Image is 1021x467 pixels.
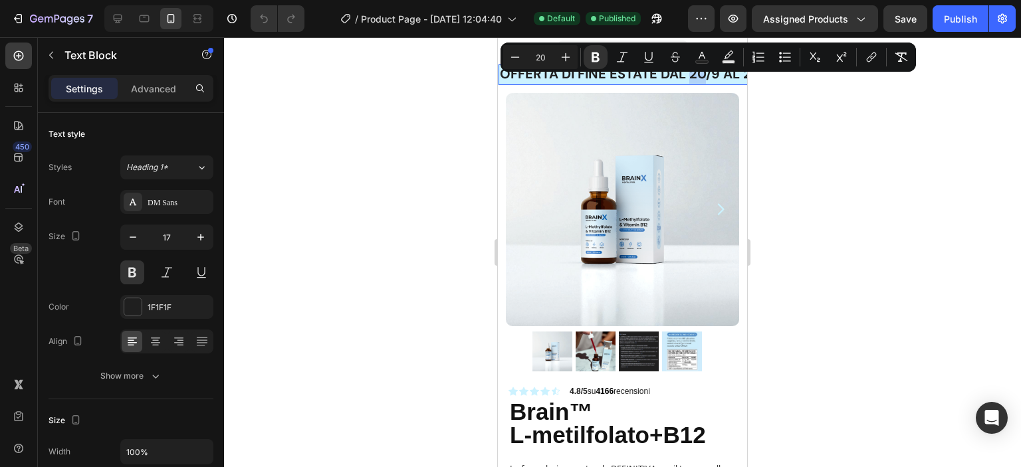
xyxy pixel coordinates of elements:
button: Show more [49,364,213,388]
div: Styles [49,161,72,173]
img: Brain™ L - metilfolato+B12 - BrainX [78,294,118,334]
span: Published [599,13,635,25]
span: Assigned Products [763,12,848,26]
span: Heading 1* [126,161,168,173]
div: 1F1F1F [148,302,210,314]
button: Publish [933,5,988,32]
span: Product Page - [DATE] 12:04:40 [361,12,502,26]
div: 450 [13,141,32,152]
div: DM Sans [148,197,210,209]
strong: 4166 [98,349,116,359]
img: Brain™ L - metilfolato+B12 - BrainX [121,294,161,334]
strong: L-metilfolato+B12 [12,385,208,411]
div: Align [49,333,86,351]
strong: Brain™ [12,361,94,387]
div: Font [49,196,65,208]
iframe: Design area [498,37,747,467]
span: su [72,349,98,359]
div: Open Intercom Messenger [976,402,1008,434]
button: Carousel Next Arrow [215,164,231,180]
img: Brain™ L - metilfolato+B12 - BrainX [8,56,241,289]
input: Auto [121,440,213,464]
p: Text Block [64,47,177,63]
div: Beta [10,243,32,254]
strong: OFFERTA di fine estate dal 20/9 al 26/9 [2,28,275,45]
div: Publish [944,12,977,26]
p: Settings [66,82,103,96]
span: recensioni [116,349,152,359]
div: Undo/Redo [251,5,304,32]
div: Color [49,301,69,313]
div: Size [49,228,84,246]
p: Advanced [131,82,176,96]
span: Save [895,13,917,25]
button: Assigned Products [752,5,878,32]
span: / [355,12,358,26]
span: La formulazione naturale DEFINITIVA per il tuo cervello ed il tuo benessere mentale [12,425,228,448]
img: Brain™ L - metilfolato+B12 - BrainX [164,294,204,334]
img: Brain™ L - metilfolato+B12 - BrainX [35,294,74,334]
button: 7 [5,5,99,32]
div: Rich Text Editor. Editing area: main [1,27,277,48]
button: Save [883,5,927,32]
button: Heading 1* [120,155,213,179]
div: Show more [100,369,162,383]
div: Width [49,446,70,458]
div: Size [49,412,84,430]
div: Editor contextual toolbar [501,43,916,72]
span: Default [547,13,575,25]
div: Text style [49,128,85,140]
strong: 4.8/5 [72,349,90,359]
p: 7 [87,11,93,27]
